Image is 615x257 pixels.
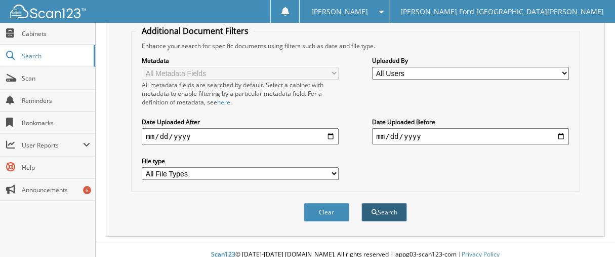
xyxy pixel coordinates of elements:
span: Bookmarks [22,119,90,127]
label: Metadata [142,56,339,65]
span: [PERSON_NAME] [311,9,368,15]
label: File type [142,157,339,165]
span: Cabinets [22,29,90,38]
span: Help [22,163,90,172]
span: Scan [22,74,90,83]
div: 6 [83,186,91,194]
span: [PERSON_NAME] Ford [GEOGRAPHIC_DATA][PERSON_NAME] [400,9,604,15]
button: Clear [304,203,349,222]
iframe: Chat Widget [564,208,615,257]
button: Search [361,203,407,222]
span: Reminders [22,96,90,105]
span: Search [22,52,89,60]
div: Enhance your search for specific documents using filters such as date and file type. [137,42,573,50]
input: end [372,128,569,144]
img: scan123-logo-white.svg [10,5,86,18]
span: User Reports [22,141,83,150]
legend: Additional Document Filters [137,25,254,36]
label: Uploaded By [372,56,569,65]
label: Date Uploaded After [142,118,339,126]
a: here [217,98,230,106]
div: All metadata fields are searched by default. Select a cabinet with metadata to enable filtering b... [142,81,339,106]
input: start [142,128,339,144]
label: Date Uploaded Before [372,118,569,126]
span: Announcements [22,186,90,194]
